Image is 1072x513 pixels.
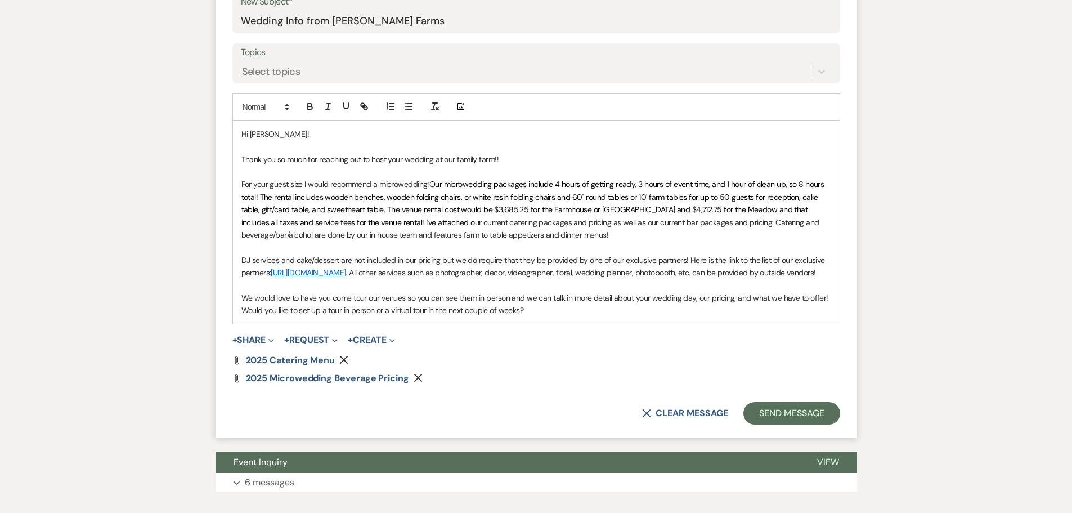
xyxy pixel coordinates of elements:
[232,336,275,345] button: Share
[246,356,335,365] a: 2025 Catering Menu
[241,153,831,166] p: Thank you so much for reaching out to host your wedding at our family farm!!
[743,402,840,425] button: Send Message
[241,178,831,241] p: For your guest size I would recommend a microwedding! ur current catering packages and pricing as...
[241,292,831,317] p: We would love to have you come tour our venues so you can see them in person and we can talk in m...
[284,336,338,345] button: Request
[246,374,409,383] a: 2025 Microwedding Beverage Pricing
[284,336,289,345] span: +
[348,336,353,345] span: +
[271,267,346,278] a: [URL][DOMAIN_NAME]
[216,473,857,492] button: 6 messages
[234,456,288,468] span: Event Inquiry
[642,409,728,418] button: Clear message
[799,452,857,473] button: View
[232,336,237,345] span: +
[241,44,832,61] label: Topics
[817,456,839,468] span: View
[246,354,335,366] span: 2025 Catering Menu
[246,372,409,384] span: 2025 Microwedding Beverage Pricing
[216,452,799,473] button: Event Inquiry
[245,475,294,490] p: 6 messages
[348,336,394,345] button: Create
[241,179,826,227] span: Our microwedding packages include 4 hours of getting ready, 3 hours of event time, and 1 hour of ...
[242,64,300,79] div: Select topics
[241,128,831,140] p: Hi [PERSON_NAME]!
[241,254,831,279] p: DJ services and cake/dessert are not included in our pricing but we do require that they be provi...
